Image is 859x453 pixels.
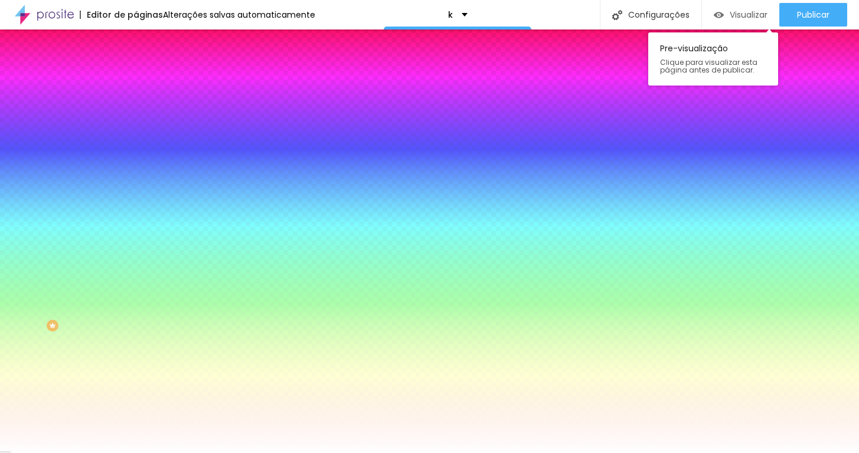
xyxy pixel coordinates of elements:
[80,11,163,19] div: Editor de páginas
[702,3,779,27] button: Visualizar
[779,3,847,27] button: Publicar
[448,11,453,19] p: k
[730,10,767,19] span: Visualizar
[163,11,315,19] div: Alterações salvas automaticamente
[714,10,724,20] img: view-1.svg
[797,10,829,19] span: Publicar
[612,10,622,20] img: Icone
[660,58,766,74] span: Clique para visualizar esta página antes de publicar.
[648,32,778,86] div: Pre-visualização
